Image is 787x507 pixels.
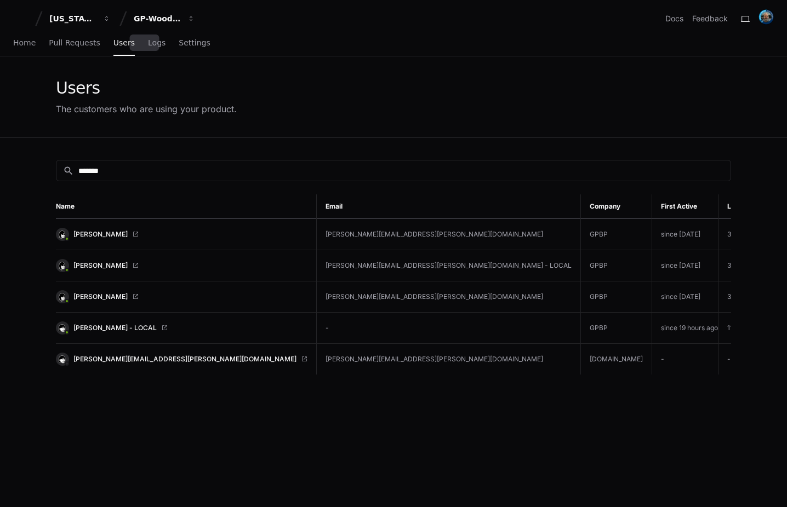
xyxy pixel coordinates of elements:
[57,322,67,333] img: 1.svg
[581,194,652,219] th: Company
[56,228,307,241] a: [PERSON_NAME]
[317,344,581,375] td: [PERSON_NAME][EMAIL_ADDRESS][PERSON_NAME][DOMAIN_NAME]
[57,354,67,364] img: 1.svg
[581,281,652,313] td: GPBP
[179,31,210,56] a: Settings
[718,313,773,344] td: 11 minutes ago
[317,194,581,219] th: Email
[581,344,652,375] td: [DOMAIN_NAME]
[63,165,74,176] mat-icon: search
[73,230,128,239] span: [PERSON_NAME]
[317,313,581,344] td: -
[179,39,210,46] span: Settings
[317,250,581,281] td: [PERSON_NAME][EMAIL_ADDRESS][PERSON_NAME][DOMAIN_NAME] - LOCAL
[134,13,181,24] div: GP-WoodDuck 2.0
[652,313,718,344] td: since 19 hours ago
[581,219,652,250] td: GPBP
[148,39,166,46] span: Logs
[652,250,718,281] td: since [DATE]
[581,313,652,344] td: GPBP
[718,250,773,281] td: 3 minutes ago
[56,259,307,272] a: [PERSON_NAME]
[718,281,773,313] td: 3 minutes ago
[56,102,237,116] div: The customers who are using your product.
[56,78,237,98] div: Users
[718,344,773,375] td: -
[148,31,166,56] a: Logs
[129,9,199,28] button: GP-WoodDuck 2.0
[113,31,135,56] a: Users
[652,194,718,219] th: First Active
[692,13,728,24] button: Feedback
[759,9,774,25] img: avatar
[73,324,157,332] span: [PERSON_NAME] - LOCAL
[317,219,581,250] td: [PERSON_NAME][EMAIL_ADDRESS][PERSON_NAME][DOMAIN_NAME]
[665,13,683,24] a: Docs
[56,353,307,366] a: [PERSON_NAME][EMAIL_ADDRESS][PERSON_NAME][DOMAIN_NAME]
[73,261,128,270] span: [PERSON_NAME]
[581,250,652,281] td: GPBP
[718,219,773,250] td: 3 minutes ago
[57,260,67,270] img: 11.svg
[45,9,115,28] button: [US_STATE] Pacific
[13,39,36,46] span: Home
[317,281,581,313] td: [PERSON_NAME][EMAIL_ADDRESS][PERSON_NAME][DOMAIN_NAME]
[56,321,307,335] a: [PERSON_NAME] - LOCAL
[57,291,67,302] img: 11.svg
[73,292,128,301] span: [PERSON_NAME]
[49,31,100,56] a: Pull Requests
[718,194,773,219] th: Last Active
[56,290,307,303] a: [PERSON_NAME]
[652,281,718,313] td: since [DATE]
[652,344,718,375] td: -
[113,39,135,46] span: Users
[57,229,67,239] img: 11.svg
[752,471,782,500] iframe: Open customer support
[49,39,100,46] span: Pull Requests
[13,31,36,56] a: Home
[73,355,296,364] span: [PERSON_NAME][EMAIL_ADDRESS][PERSON_NAME][DOMAIN_NAME]
[49,13,96,24] div: [US_STATE] Pacific
[652,219,718,250] td: since [DATE]
[56,194,317,219] th: Name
